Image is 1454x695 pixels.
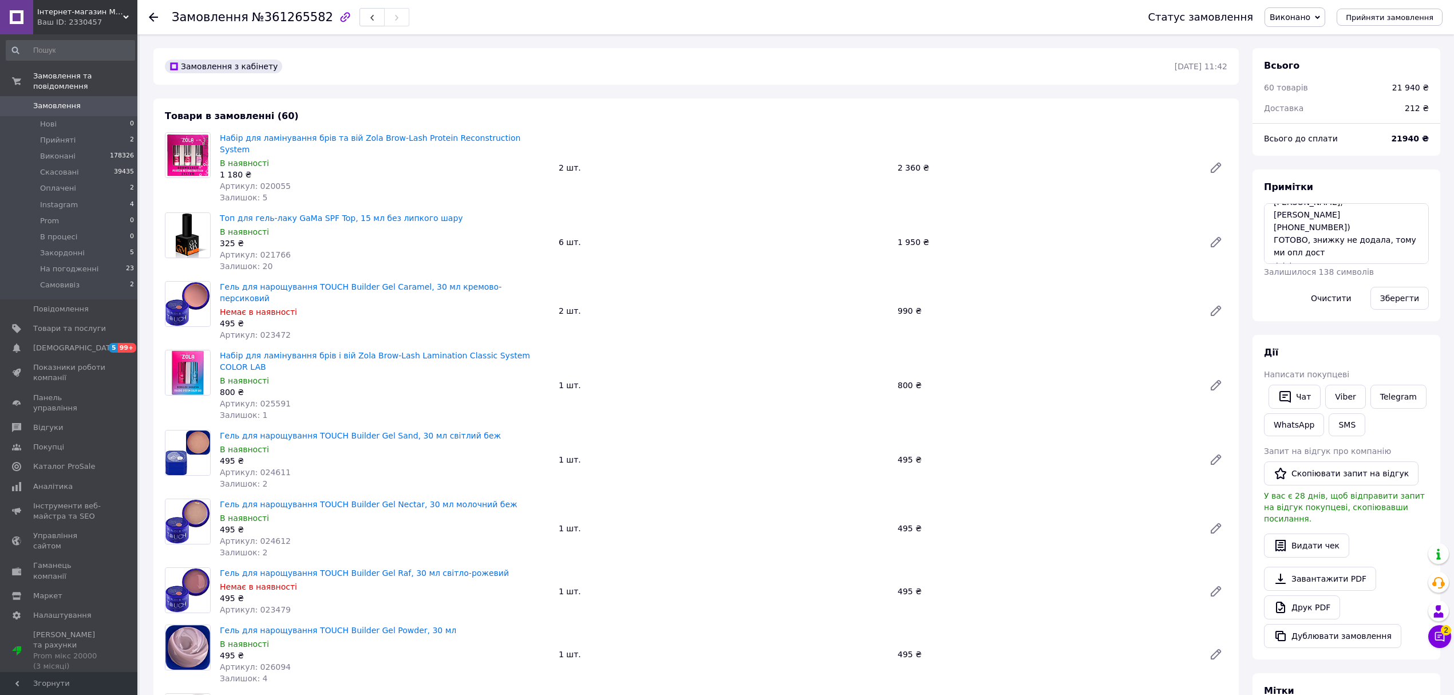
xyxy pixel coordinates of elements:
[220,605,291,614] span: Артикул: 023479
[1441,625,1451,635] span: 2
[220,386,550,398] div: 800 ₴
[1264,461,1419,485] button: Скопіювати запит на відгук
[220,262,272,271] span: Залишок: 20
[220,330,291,339] span: Артикул: 023472
[1329,413,1365,436] button: SMS
[1391,134,1429,143] b: 21940 ₴
[33,422,63,433] span: Відгуки
[1301,287,1361,310] button: Очистити
[1204,580,1227,603] a: Редагувати
[220,318,550,329] div: 495 ₴
[893,583,1200,599] div: 495 ₴
[1264,595,1340,619] a: Друк PDF
[40,248,85,258] span: Закордонні
[130,232,134,242] span: 0
[893,234,1200,250] div: 1 950 ₴
[220,238,550,249] div: 325 ₴
[893,377,1200,393] div: 800 ₴
[1204,231,1227,254] a: Редагувати
[220,500,517,509] a: Гель для нарощування TOUCH Builder Gel Nectar, 30 мл молочний беж
[1204,517,1227,540] a: Редагувати
[554,303,893,319] div: 2 шт.
[220,674,268,683] span: Залишок: 4
[33,442,64,452] span: Покупці
[220,593,550,604] div: 495 ₴
[110,151,134,161] span: 178326
[40,119,57,129] span: Нові
[165,431,210,475] img: Гель для нарощування TOUCH Builder Gel Sand, 30 мл світлий беж
[33,343,118,353] span: [DEMOGRAPHIC_DATA]
[554,160,893,176] div: 2 шт.
[165,110,299,121] span: Товари в замовленні (60)
[1370,287,1429,310] button: Зберегти
[165,133,210,177] img: Набір для ламінування брів та вій Zola Brow-Lash Protein Reconstruction System
[40,200,78,210] span: Instagram
[220,468,291,477] span: Артикул: 024611
[118,343,137,353] span: 99+
[165,60,282,73] div: Замовлення з кабінету
[1337,9,1443,26] button: Прийняти замовлення
[1204,448,1227,471] a: Редагувати
[40,216,59,226] span: Prom
[6,40,135,61] input: Пошук
[1264,624,1401,648] button: Дублювати замовлення
[220,307,297,317] span: Немає в наявності
[1264,413,1324,436] a: WhatsApp
[33,481,73,492] span: Аналітика
[149,11,158,23] div: Повернутися назад
[1264,60,1299,71] span: Всього
[893,646,1200,662] div: 495 ₴
[40,151,76,161] span: Виконані
[130,183,134,194] span: 2
[40,232,77,242] span: В процесі
[1264,370,1349,379] span: Написати покупцеві
[220,514,269,523] span: В наявності
[220,181,291,191] span: Артикул: 020055
[1264,134,1338,143] span: Всього до сплати
[220,455,550,467] div: 495 ₴
[220,250,291,259] span: Артикул: 021766
[554,234,893,250] div: 6 шт.
[554,646,893,662] div: 1 шт.
[165,499,210,544] img: Гель для нарощування TOUCH Builder Gel Nectar, 30 мл молочний беж
[1398,96,1436,121] div: 212 ₴
[893,452,1200,468] div: 495 ₴
[33,71,137,92] span: Замовлення та повідомлення
[165,213,210,258] img: Топ для гель-лаку GaMa SPF Top, 15 мл без липкого шару
[1264,181,1313,192] span: Примітки
[220,582,297,591] span: Немає в наявності
[893,303,1200,319] div: 990 ₴
[33,362,106,383] span: Показники роботи компанії
[130,135,134,145] span: 2
[1325,385,1365,409] a: Viber
[33,531,106,551] span: Управління сайтом
[172,10,248,24] span: Замовлення
[1428,625,1451,648] button: Чат з покупцем2
[893,520,1200,536] div: 495 ₴
[33,461,95,472] span: Каталог ProSale
[554,583,893,599] div: 1 шт.
[33,610,92,621] span: Налаштування
[1264,567,1376,591] a: Завантажити PDF
[40,183,76,194] span: Оплачені
[554,520,893,536] div: 1 шт.
[220,193,268,202] span: Залишок: 5
[554,377,893,393] div: 1 шт.
[130,280,134,290] span: 2
[165,350,210,395] img: Набір для ламінування брів і вій Zola Brow-Lash Lamination Classic System COLOR LAB
[33,501,106,522] span: Інструменти веб-майстра та SEO
[1148,11,1253,23] div: Статус замовлення
[1269,385,1321,409] button: Чат
[33,560,106,581] span: Гаманець компанії
[220,282,501,303] a: Гель для нарощування TOUCH Builder Gel Caramel, 30 мл кремово-персиковий
[1204,374,1227,397] a: Редагувати
[130,119,134,129] span: 0
[1392,82,1429,93] div: 21 940 ₴
[220,639,269,649] span: В наявності
[130,216,134,226] span: 0
[220,548,268,557] span: Залишок: 2
[130,248,134,258] span: 5
[33,323,106,334] span: Товари та послуги
[1204,299,1227,322] a: Редагувати
[1370,385,1427,409] a: Telegram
